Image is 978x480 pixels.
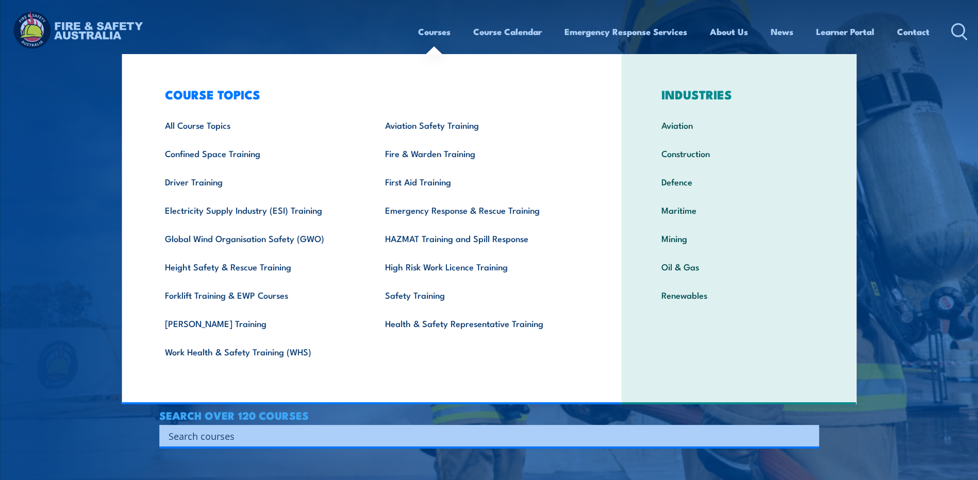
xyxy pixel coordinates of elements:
a: Maritime [645,196,833,224]
h3: INDUSTRIES [645,87,833,101]
a: Health & Safety Representative Training [369,309,589,337]
h3: COURSE TOPICS [149,87,589,101]
a: Course Calendar [473,18,542,45]
a: Work Health & Safety Training (WHS) [149,337,369,366]
a: Emergency Response Services [565,18,687,45]
button: Search magnifier button [801,428,816,443]
a: News [771,18,793,45]
a: Construction [645,139,833,167]
a: Aviation [645,111,833,139]
a: [PERSON_NAME] Training [149,309,369,337]
a: Confined Space Training [149,139,369,167]
a: Safety Training [369,281,589,309]
a: About Us [710,18,748,45]
a: Fire & Warden Training [369,139,589,167]
a: HAZMAT Training and Spill Response [369,224,589,252]
a: Oil & Gas [645,252,833,281]
h4: SEARCH OVER 120 COURSES [159,409,819,421]
a: Electricity Supply Industry (ESI) Training [149,196,369,224]
a: Defence [645,167,833,196]
a: Courses [418,18,451,45]
a: All Course Topics [149,111,369,139]
a: Height Safety & Rescue Training [149,252,369,281]
a: First Aid Training [369,167,589,196]
a: Emergency Response & Rescue Training [369,196,589,224]
a: Renewables [645,281,833,309]
a: Mining [645,224,833,252]
a: Global Wind Organisation Safety (GWO) [149,224,369,252]
a: Driver Training [149,167,369,196]
a: High Risk Work Licence Training [369,252,589,281]
form: Search form [171,428,799,443]
a: Aviation Safety Training [369,111,589,139]
a: Contact [897,18,930,45]
a: Forklift Training & EWP Courses [149,281,369,309]
input: Search input [169,428,797,443]
a: Learner Portal [816,18,874,45]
